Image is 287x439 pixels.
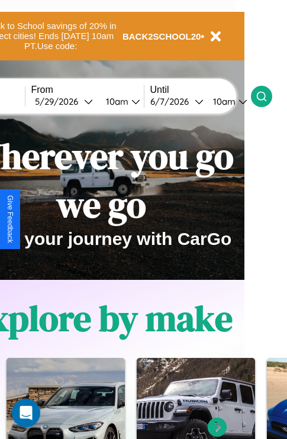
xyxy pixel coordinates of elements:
label: Until [150,85,251,95]
div: 6 / 7 / 2026 [150,96,195,107]
div: 10am [207,96,238,107]
b: BACK2SCHOOL20 [122,31,201,41]
div: Open Intercom Messenger [12,399,40,427]
button: 5/29/2026 [31,95,96,108]
div: 10am [100,96,131,107]
div: 5 / 29 / 2026 [35,96,84,107]
button: 10am [96,95,144,108]
div: Give Feedback [6,195,14,243]
label: From [31,85,144,95]
button: 10am [204,95,251,108]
